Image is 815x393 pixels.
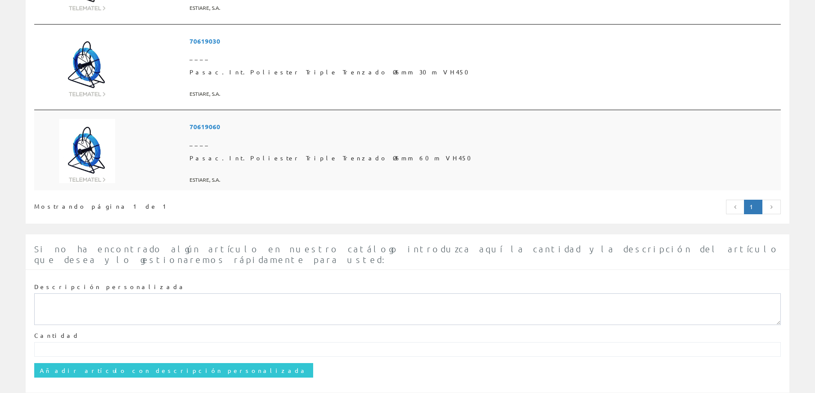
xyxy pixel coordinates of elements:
a: Página actual [744,200,762,214]
a: Página anterior [726,200,745,214]
span: 70619060 [190,119,777,135]
span: ESTIARE, S.A. [190,173,777,187]
label: Cantidad [34,331,80,340]
span: Pasac.Int.Poliester Triple Trenzado Ø6mm 60m VH450 [190,151,777,166]
span: ____ [190,135,777,151]
label: Descripción personalizada [34,283,186,291]
input: Añadir artículo con descripción personalizada [34,363,313,378]
img: Foto artículo Pasac.Int.Poliester Triple Trenzado Ø6mm 60m VH450 (130.5x150) [59,119,115,183]
span: ESTIARE, S.A. [190,87,777,101]
div: Mostrando página 1 de 1 [34,199,338,211]
a: Página siguiente [762,200,781,214]
span: ____ [190,49,777,65]
span: Pasac.Int.Poliester Triple Trenzado Ø6mm 30m VH450 [190,65,777,80]
span: Si no ha encontrado algún artículo en nuestro catálogo introduzca aquí la cantidad y la descripci... [34,244,779,265]
span: 70619030 [190,33,777,49]
img: Foto artículo Pasac.Int.Poliester Triple Trenzado Ø6mm 30m VH450 (130.5x150) [59,33,115,98]
span: ESTIARE, S.A. [190,1,777,15]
